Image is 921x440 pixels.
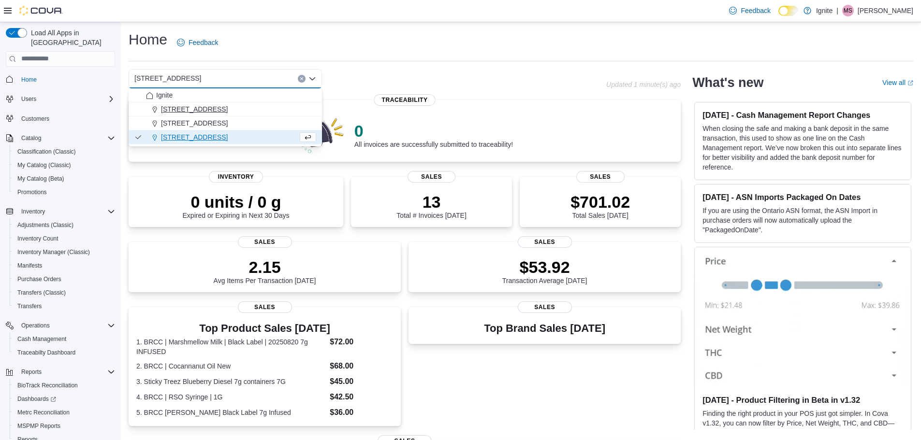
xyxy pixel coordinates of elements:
span: Traceability [374,94,436,106]
button: Catalog [2,131,119,145]
a: Manifests [14,260,46,271]
div: Total Sales [DATE] [570,192,630,219]
button: Reports [2,365,119,379]
span: Promotions [17,188,47,196]
button: Close list of options [308,75,316,83]
dt: 2. BRCC | Cocannanut Oil New [136,361,326,371]
span: MSPMP Reports [17,422,60,430]
a: Feedback [173,33,222,52]
span: Manifests [17,262,42,270]
button: My Catalog (Beta) [10,172,119,185]
p: | [836,5,838,16]
button: [STREET_ADDRESS] [129,130,322,144]
div: Transaction Average [DATE] [502,257,587,284]
img: Cova [19,6,63,15]
a: Inventory Manager (Classic) [14,246,94,258]
span: My Catalog (Beta) [14,173,115,185]
span: Home [21,76,37,84]
dd: $68.00 [330,360,393,372]
a: Dashboards [14,393,60,405]
div: Maddison Smith [842,5,854,16]
span: Purchase Orders [14,273,115,285]
span: Classification (Classic) [14,146,115,157]
a: View allExternal link [882,79,913,86]
button: Customers [2,112,119,126]
span: BioTrack Reconciliation [17,382,78,389]
dt: 5. BRCC [PERSON_NAME] Black Label 7g Infused [136,408,326,417]
button: Inventory Manager (Classic) [10,245,119,259]
span: Ignite [156,90,173,100]
a: My Catalog (Classic) [14,159,75,171]
span: Metrc Reconciliation [17,409,70,416]
svg: External link [907,80,913,86]
button: Metrc Reconciliation [10,406,119,419]
span: Inventory [21,208,45,215]
button: MSPMP Reports [10,419,119,433]
span: Classification (Classic) [17,148,76,156]
span: Users [21,95,36,103]
span: Transfers (Classic) [14,287,115,298]
button: Operations [17,320,54,331]
a: Adjustments (Classic) [14,219,77,231]
dt: 3. Sticky Treez Blueberry Diesel 7g containers 7G [136,377,326,386]
span: Home [17,73,115,85]
button: BioTrack Reconciliation [10,379,119,392]
a: Promotions [14,186,51,198]
span: Transfers (Classic) [17,289,66,297]
button: Operations [2,319,119,332]
span: [STREET_ADDRESS] [134,72,201,84]
p: 0 [354,121,513,141]
span: Adjustments (Classic) [17,221,73,229]
button: Classification (Classic) [10,145,119,158]
button: Transfers (Classic) [10,286,119,299]
a: BioTrack Reconciliation [14,380,82,391]
span: Sales [576,171,625,183]
span: Transfers [17,302,42,310]
span: MS [844,5,852,16]
a: Dashboards [10,392,119,406]
span: Sales [518,236,572,248]
button: Users [2,92,119,106]
a: Purchase Orders [14,273,65,285]
span: Traceabilty Dashboard [14,347,115,358]
span: Inventory [17,206,115,217]
span: Inventory Manager (Classic) [17,248,90,256]
span: Adjustments (Classic) [14,219,115,231]
span: Reports [17,366,115,378]
button: Promotions [10,185,119,199]
h3: [DATE] - Product Filtering in Beta in v1.32 [702,395,903,405]
a: Metrc Reconciliation [14,407,73,418]
button: [STREET_ADDRESS] [129,102,322,116]
button: Inventory Count [10,232,119,245]
div: Avg Items Per Transaction [DATE] [214,257,316,284]
div: All invoices are successfully submitted to traceability! [354,121,513,148]
button: Catalog [17,132,45,144]
span: Load All Apps in [GEOGRAPHIC_DATA] [27,28,115,47]
a: Feedback [725,1,774,20]
p: When closing the safe and making a bank deposit in the same transaction, this used to show as one... [702,124,903,172]
dd: $42.50 [330,391,393,403]
span: Sales [408,171,456,183]
button: Cash Management [10,332,119,346]
button: [STREET_ADDRESS] [129,116,322,130]
span: Feedback [189,38,218,47]
p: Ignite [816,5,833,16]
div: Total # Invoices [DATE] [396,192,466,219]
span: Reports [21,368,42,376]
p: 13 [396,192,466,212]
button: Home [2,72,119,86]
a: My Catalog (Beta) [14,173,68,185]
p: $701.02 [570,192,630,212]
span: Promotions [14,186,115,198]
button: Users [17,93,40,105]
dd: $36.00 [330,407,393,418]
span: My Catalog (Classic) [14,159,115,171]
input: Dark Mode [778,6,799,16]
div: Choose from the following options [129,88,322,144]
span: Transfers [14,300,115,312]
p: 2.15 [214,257,316,277]
span: Inventory Count [17,235,58,242]
span: Inventory Manager (Classic) [14,246,115,258]
span: Dashboards [17,395,56,403]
